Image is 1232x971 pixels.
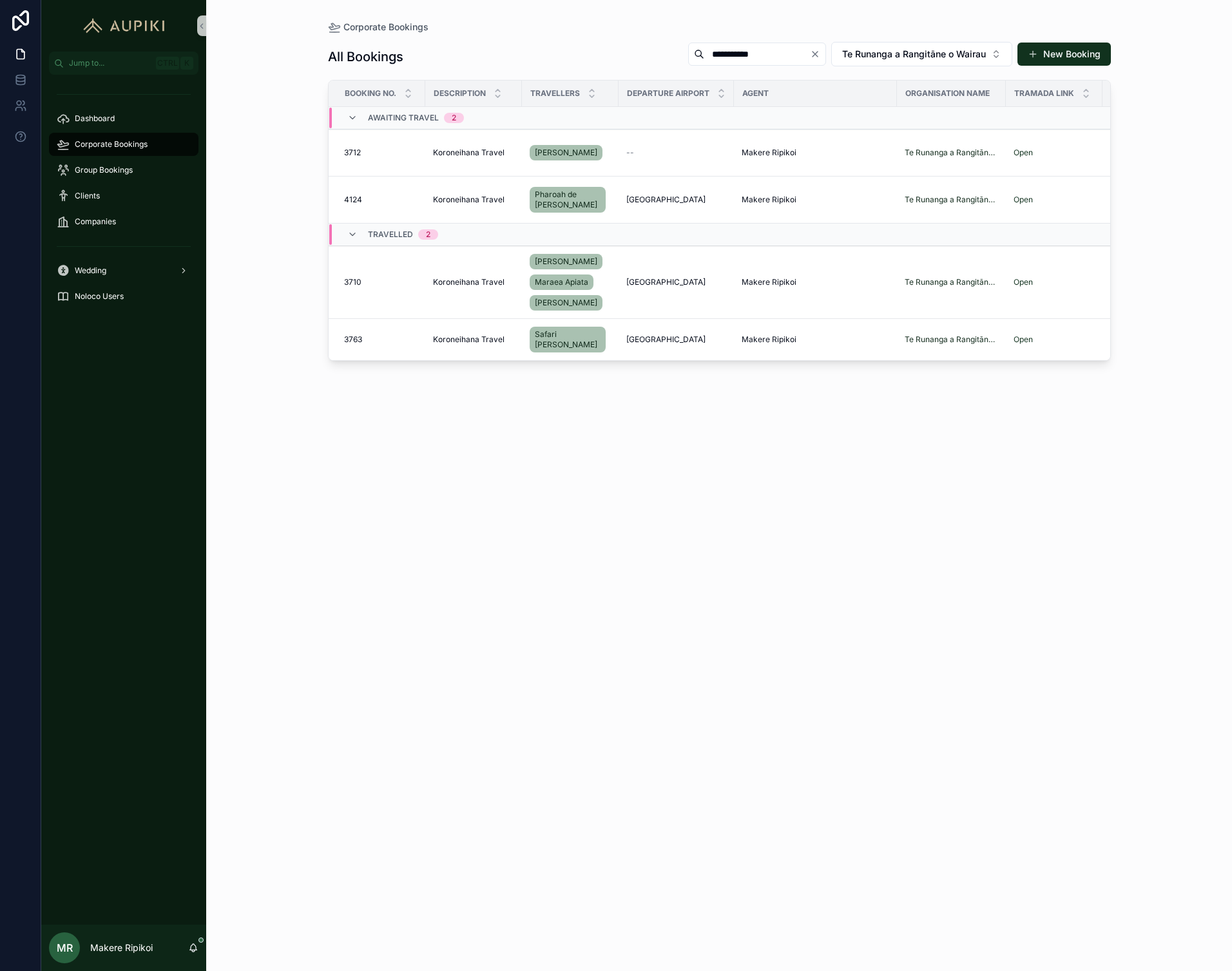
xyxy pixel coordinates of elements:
[905,277,998,287] a: Te Runanga a Rangitāne o Wairau
[49,133,198,156] a: Corporate Bookings
[368,113,439,123] span: Awaiting Travel
[626,334,726,345] a: [GEOGRAPHIC_DATA]
[75,139,148,149] span: Corporate Bookings
[530,145,602,160] a: [PERSON_NAME]
[627,88,709,99] span: Departure Airport
[344,277,418,287] a: 3710
[905,334,998,345] a: Te Runanga a Rangitāne o Wairau
[1014,277,1033,287] a: Open
[343,21,428,34] span: Corporate Bookings
[742,88,769,99] span: Agent
[742,148,796,158] span: Makere Ripikoi
[368,229,413,240] span: Travelled
[433,148,505,158] span: Koroneihana Travel
[344,334,418,345] a: 3763
[626,148,726,158] a: --
[344,195,418,205] a: 4124
[535,329,601,350] span: Safari [PERSON_NAME]
[1014,148,1095,158] a: Open
[742,148,889,158] a: Makere Ripikoi
[344,148,361,158] span: 3712
[344,334,362,345] span: 3763
[831,42,1012,66] button: Select Button
[742,195,796,205] span: Makere Ripikoi
[535,277,588,287] span: Maraea Apiata
[328,21,428,34] a: Corporate Bookings
[57,940,73,956] span: MR
[742,277,889,287] a: Makere Ripikoi
[626,195,706,205] span: [GEOGRAPHIC_DATA]
[344,277,361,287] span: 3710
[530,187,606,213] a: Pharoah de [PERSON_NAME]
[426,229,430,240] div: 2
[530,184,611,215] a: Pharoah de [PERSON_NAME]
[49,52,198,75] button: Jump to...CtrlK
[328,48,403,66] h1: All Bookings
[75,165,133,175] span: Group Bookings
[433,334,505,345] span: Koroneihana Travel
[41,75,206,325] div: scrollable content
[1017,43,1111,66] button: New Booking
[535,298,597,308] span: [PERSON_NAME]
[626,334,706,345] span: [GEOGRAPHIC_DATA]
[530,274,593,290] a: Maraea Apiata
[742,334,889,345] a: Makere Ripikoi
[49,210,198,233] a: Companies
[530,251,611,313] a: [PERSON_NAME]Maraea Apiata[PERSON_NAME]
[1014,148,1033,157] a: Open
[1014,277,1095,287] a: Open
[75,265,106,276] span: Wedding
[75,216,116,227] span: Companies
[535,256,597,267] span: [PERSON_NAME]
[434,88,486,99] span: Description
[1014,88,1074,99] span: Tramada Link
[530,88,580,99] span: Travellers
[156,57,179,70] span: Ctrl
[742,195,889,205] a: Makere Ripikoi
[433,195,514,205] a: Koroneihana Travel
[1014,334,1095,345] a: Open
[626,148,634,158] span: --
[626,277,706,287] span: [GEOGRAPHIC_DATA]
[49,259,198,282] a: Wedding
[810,49,825,59] button: Clear
[530,254,602,269] a: [PERSON_NAME]
[530,324,611,355] a: Safari [PERSON_NAME]
[1014,195,1095,205] a: Open
[530,295,602,311] a: [PERSON_NAME]
[535,189,601,210] span: Pharoah de [PERSON_NAME]
[905,88,990,99] span: Organisation Name
[182,58,192,68] span: K
[1014,334,1033,344] a: Open
[626,277,726,287] a: [GEOGRAPHIC_DATA]
[905,195,998,205] a: Te Runanga a Rangitāne o Wairau
[905,148,998,158] a: Te Runanga a Rangitāne o Wairau
[452,113,456,123] div: 2
[530,142,611,163] a: [PERSON_NAME]
[49,285,198,308] a: Noloco Users
[69,58,151,68] span: Jump to...
[1014,195,1033,204] a: Open
[742,334,796,345] span: Makere Ripikoi
[433,334,514,345] a: Koroneihana Travel
[345,88,396,99] span: Booking No.
[626,195,726,205] a: [GEOGRAPHIC_DATA]
[90,941,153,954] p: Makere Ripikoi
[433,277,514,287] a: Koroneihana Travel
[433,148,514,158] a: Koroneihana Travel
[842,48,986,61] span: Te Runanga a Rangitāne o Wairau
[75,113,115,124] span: Dashboard
[742,277,796,287] span: Makere Ripikoi
[75,291,124,302] span: Noloco Users
[433,277,505,287] span: Koroneihana Travel
[344,148,418,158] a: 3712
[49,184,198,207] a: Clients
